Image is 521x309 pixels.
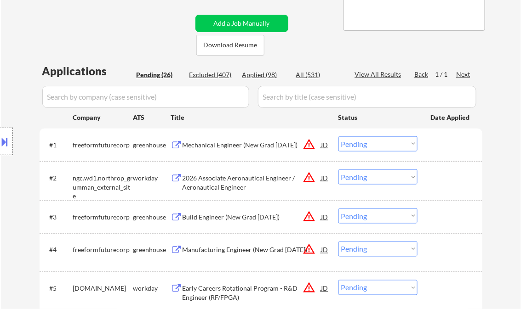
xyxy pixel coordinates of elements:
[183,140,321,150] div: Mechanical Engineer (New Grad [DATE])
[50,284,66,293] div: #5
[338,109,418,125] div: Status
[415,70,429,79] div: Back
[73,246,133,255] div: freeformfuturecorp
[457,70,471,79] div: Next
[435,70,457,79] div: 1 / 1
[303,243,316,256] button: warning_amber
[258,86,476,108] input: Search by title (case sensitive)
[303,210,316,223] button: warning_amber
[133,246,171,255] div: greenhouse
[196,35,264,56] button: Download Resume
[183,174,321,191] div: 2026 Associate Aeronautical Engineer / Aeronautical Engineer
[303,171,316,184] button: warning_amber
[171,113,330,122] div: Title
[321,242,330,258] div: JD
[355,70,404,79] div: View All Results
[133,284,171,293] div: workday
[431,113,471,122] div: Date Applied
[183,246,321,255] div: Manufacturing Engineer (New Grad [DATE])
[50,246,66,255] div: #4
[303,138,316,151] button: warning_amber
[242,70,288,79] div: Applied (98)
[183,213,321,222] div: Build Engineer (New Grad [DATE])
[195,15,288,32] button: Add a Job Manually
[296,70,342,79] div: All (531)
[303,281,316,294] button: warning_amber
[189,70,235,79] div: Excluded (407)
[321,280,330,297] div: JD
[321,169,330,186] div: JD
[321,136,330,153] div: JD
[321,208,330,225] div: JD
[183,284,321,302] div: Early Careers Rotational Program - R&D Engineer (RF/FPGA)
[73,284,133,293] div: [DOMAIN_NAME]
